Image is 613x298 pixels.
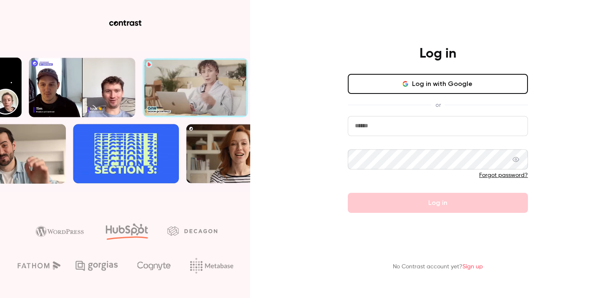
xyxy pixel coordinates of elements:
[167,226,217,235] img: decagon
[348,74,528,94] button: Log in with Google
[431,101,445,109] span: or
[479,172,528,178] a: Forgot password?
[393,263,483,271] p: No Contrast account yet?
[420,45,456,62] h4: Log in
[462,264,483,270] a: Sign up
